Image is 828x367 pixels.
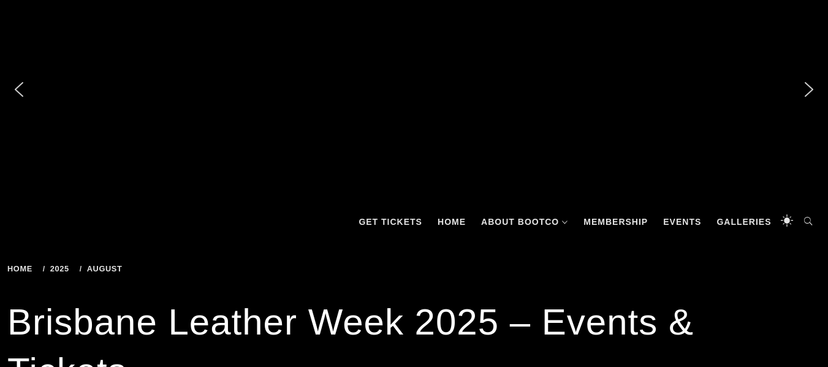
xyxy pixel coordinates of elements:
[7,265,370,273] div: Breadcrumbs
[80,264,127,273] a: August
[710,203,777,240] a: Galleries
[43,264,74,273] a: 2025
[431,203,472,240] a: Home
[657,203,707,240] a: Events
[352,203,428,240] a: GET TICKETS
[577,203,654,240] a: Membership
[7,264,37,273] a: Home
[475,203,574,240] a: About BootCo
[9,80,29,99] img: previous arrow
[799,80,819,99] img: next arrow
